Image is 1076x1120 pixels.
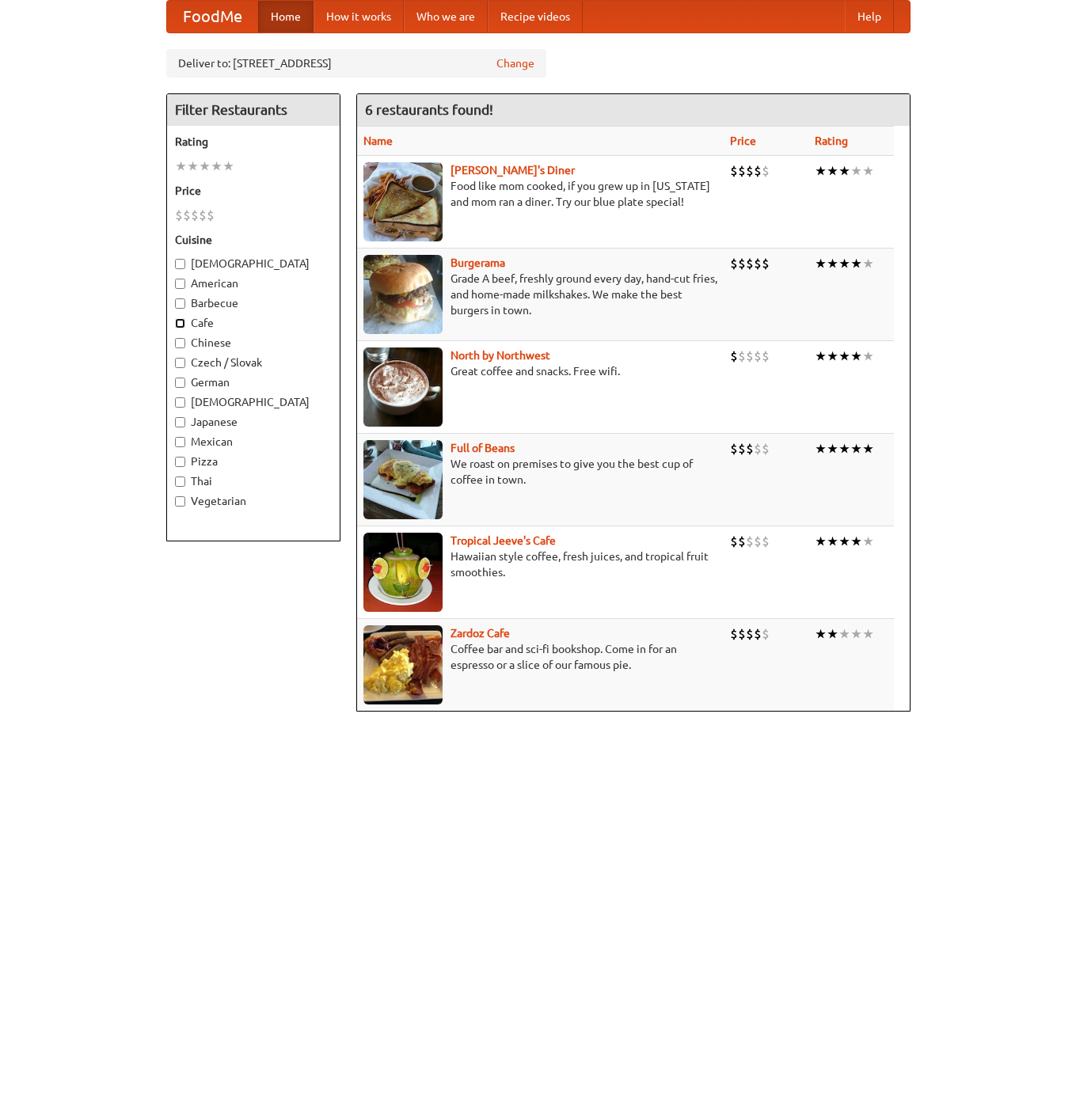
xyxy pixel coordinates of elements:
[730,440,738,457] li: $
[175,476,185,487] input: Thai
[187,158,199,175] li: ★
[754,255,762,272] li: $
[175,298,185,309] input: Barbecue
[762,255,770,272] li: $
[838,625,850,643] li: ★
[850,347,862,365] li: ★
[815,533,827,550] li: ★
[730,347,738,365] li: $
[314,1,404,32] a: How it works
[738,533,746,550] li: $
[838,440,850,457] li: ★
[167,94,340,126] h4: Filter Restaurants
[862,347,874,365] li: ★
[175,295,332,311] label: Barbecue
[738,347,746,365] li: $
[175,454,332,469] label: Pizza
[175,335,332,351] label: Chinese
[838,162,850,180] li: ★
[730,255,738,272] li: $
[730,533,738,550] li: $
[746,440,754,457] li: $
[746,625,754,643] li: $
[451,442,515,454] a: Full of Beans
[175,473,332,489] label: Thai
[191,207,199,224] li: $
[175,493,332,509] label: Vegetarian
[762,162,770,180] li: $
[199,207,207,224] li: $
[175,259,185,269] input: [DEMOGRAPHIC_DATA]
[815,135,848,147] a: Rating
[258,1,314,32] a: Home
[175,397,185,408] input: [DEMOGRAPHIC_DATA]
[183,207,191,224] li: $
[175,315,332,331] label: Cafe
[175,378,185,388] input: German
[175,207,183,224] li: $
[365,102,493,117] ng-pluralize: 6 restaurants found!
[363,533,443,612] img: jeeves.jpg
[862,440,874,457] li: ★
[850,625,862,643] li: ★
[175,318,185,328] input: Cafe
[451,256,505,269] b: Burgerama
[451,349,550,362] a: North by Northwest
[167,1,258,32] a: FoodMe
[496,55,534,71] a: Change
[754,440,762,457] li: $
[363,549,717,580] p: Hawaiian style coffee, fresh juices, and tropical fruit smoothies.
[175,134,332,150] h5: Rating
[175,232,332,248] h5: Cuisine
[815,625,827,643] li: ★
[363,440,443,519] img: beans.jpg
[175,417,185,427] input: Japanese
[762,347,770,365] li: $
[175,355,332,370] label: Czech / Slovak
[746,162,754,180] li: $
[363,363,717,379] p: Great coffee and snacks. Free wifi.
[451,534,556,547] a: Tropical Jeeve's Cafe
[175,358,185,368] input: Czech / Slovak
[730,625,738,643] li: $
[827,255,838,272] li: ★
[175,434,332,450] label: Mexican
[175,394,332,410] label: [DEMOGRAPHIC_DATA]
[363,178,717,210] p: Food like mom cooked, if you grew up in [US_STATE] and mom ran a diner. Try our blue plate special!
[862,162,874,180] li: ★
[175,457,185,467] input: Pizza
[827,347,838,365] li: ★
[827,533,838,550] li: ★
[730,162,738,180] li: $
[815,255,827,272] li: ★
[175,158,187,175] li: ★
[175,496,185,507] input: Vegetarian
[827,625,838,643] li: ★
[363,135,393,147] a: Name
[762,533,770,550] li: $
[746,533,754,550] li: $
[738,162,746,180] li: $
[451,627,510,640] a: Zardoz Cafe
[862,625,874,643] li: ★
[738,625,746,643] li: $
[404,1,488,32] a: Who we are
[862,255,874,272] li: ★
[850,533,862,550] li: ★
[850,255,862,272] li: ★
[838,347,850,365] li: ★
[762,625,770,643] li: $
[175,279,185,289] input: American
[762,440,770,457] li: $
[175,256,332,271] label: [DEMOGRAPHIC_DATA]
[738,255,746,272] li: $
[815,347,827,365] li: ★
[451,164,575,177] a: [PERSON_NAME]'s Diner
[754,625,762,643] li: $
[207,207,215,224] li: $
